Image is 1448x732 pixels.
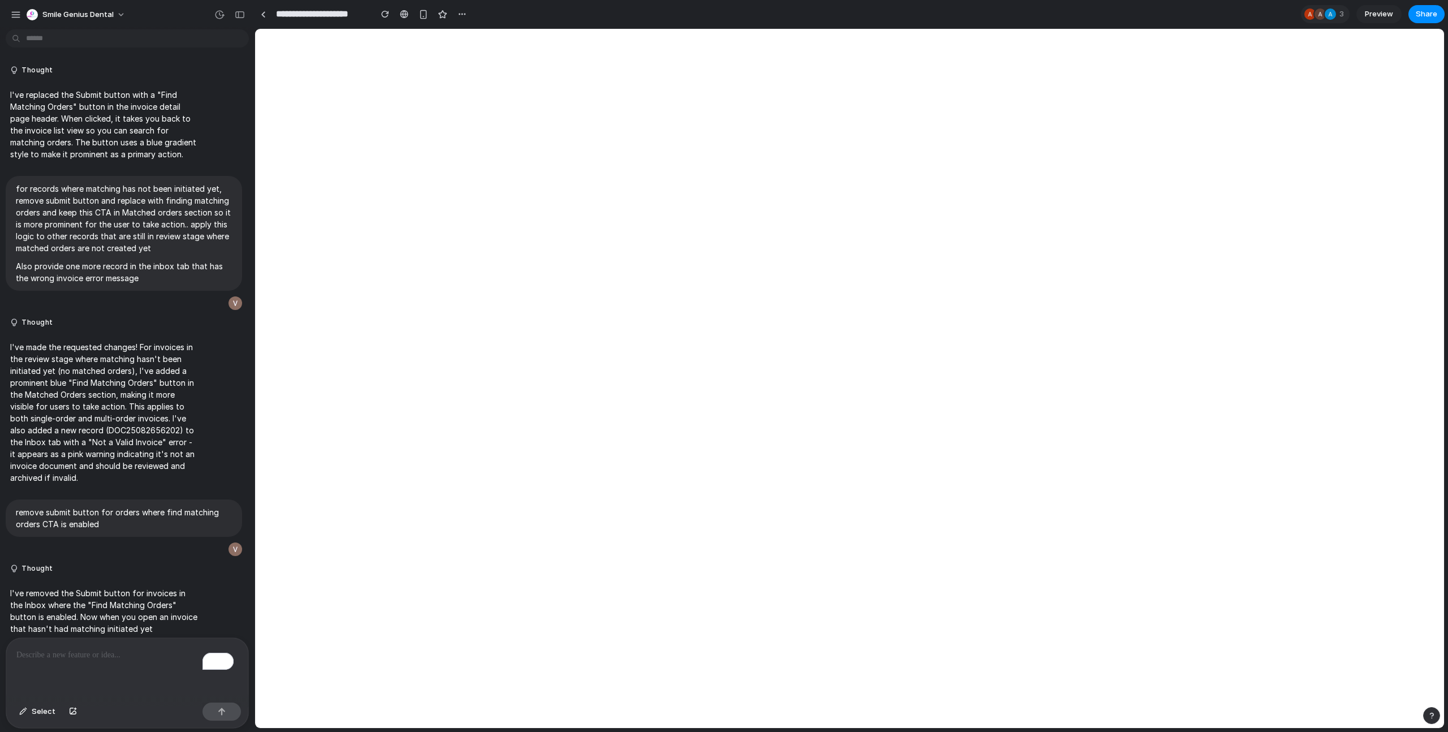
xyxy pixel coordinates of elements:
[1356,5,1402,23] a: Preview
[32,706,55,717] span: Select
[1416,8,1437,20] span: Share
[1339,8,1347,20] span: 3
[255,29,1444,728] iframe: To enrich screen reader interactions, please activate Accessibility in Grammarly extension settings
[10,587,199,682] p: I've removed the Submit button for invoices in the Inbox where the "Find Matching Orders" button ...
[14,703,61,721] button: Select
[1365,8,1393,20] span: Preview
[42,9,114,20] span: Smile Genius Dental
[1301,5,1350,23] div: 3
[6,638,248,698] div: To enrich screen reader interactions, please activate Accessibility in Grammarly extension settings
[16,506,232,530] p: remove submit button for orders where find matching orders CTA is enabled
[10,341,199,484] p: I've made the requested changes! For invoices in the review stage where matching hasn't been init...
[16,183,232,254] p: for records where matching has not been initiated yet, remove submit button and replace with find...
[10,89,199,160] p: I've replaced the Submit button with a "Find Matching Orders" button in the invoice detail page h...
[16,260,232,284] p: Also provide one more record in the inbox tab that has the wrong invoice error message
[22,6,131,24] button: Smile Genius Dental
[1408,5,1445,23] button: Share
